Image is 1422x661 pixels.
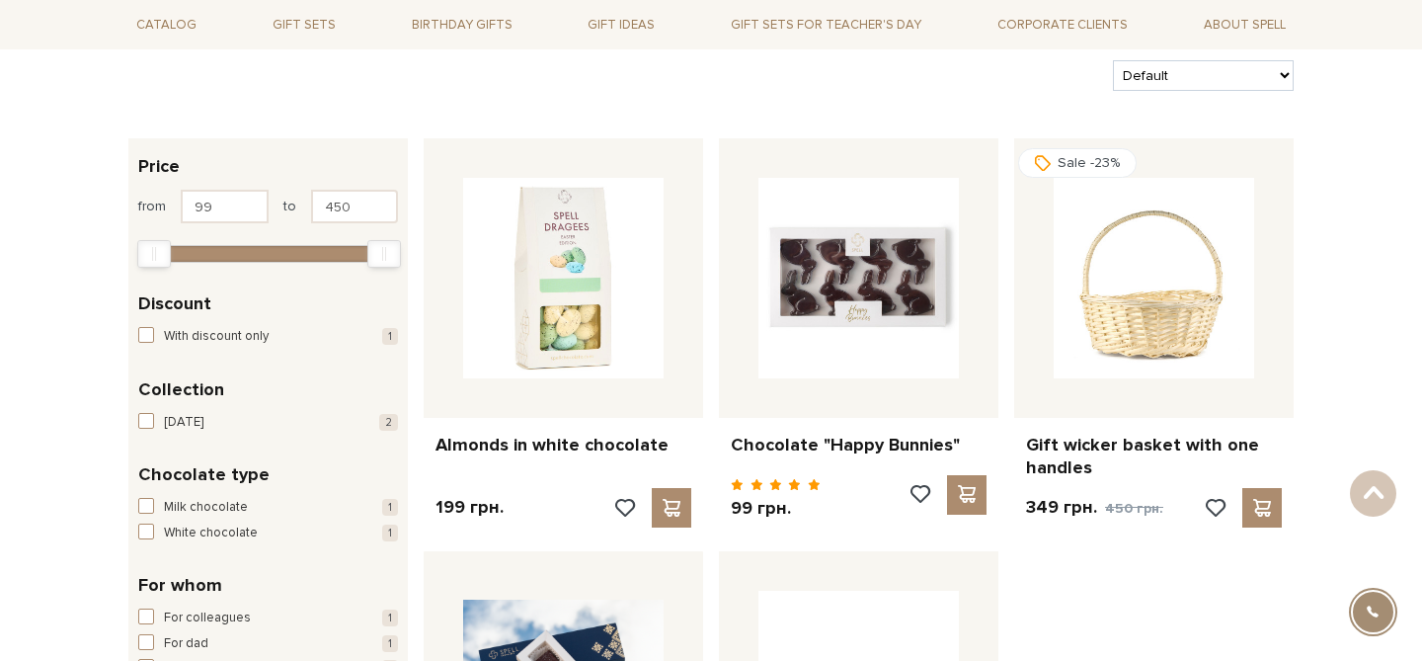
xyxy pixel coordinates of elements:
[138,572,222,599] span: For whom
[181,190,269,223] input: Price
[1026,434,1282,480] a: Gift wicker basket with one handles
[138,498,398,518] button: Milk chocolate 1
[265,10,344,41] a: Gift sets
[311,190,399,223] input: Price
[138,524,398,543] button: White chocolate 1
[1196,10,1294,41] a: About Spell
[382,610,398,626] span: 1
[1054,178,1254,378] img: Gift wicker basket with one handles
[164,498,248,518] span: Milk chocolate
[367,240,401,268] div: Max
[731,434,987,456] a: Chocolate "Happy Bunnies"
[580,10,663,41] a: Gift ideas
[164,609,251,628] span: For colleagues
[138,461,270,488] span: Chocolate type
[138,290,211,317] span: Discount
[138,634,398,654] button: For dad 1
[758,178,959,378] img: Chocolate "Happy Bunnies"
[164,634,208,654] span: For dad
[382,328,398,345] span: 1
[164,413,203,433] span: [DATE]
[137,240,171,268] div: Min
[435,496,504,519] p: 199 грн.
[1018,148,1137,178] div: Sale -23%
[138,327,398,347] button: With discount only 1
[138,153,180,180] span: Price
[379,414,398,431] span: 2
[731,497,821,520] p: 99 грн.
[138,198,166,215] span: from
[138,413,398,433] button: [DATE] 2
[404,10,520,41] a: Birthday gifts
[164,327,269,347] span: With discount only
[164,524,258,543] span: White chocolate
[138,609,398,628] button: For colleagues 1
[435,434,691,456] a: Almonds in white chocolate
[1105,500,1163,517] span: 450 грн.
[283,198,296,215] span: to
[989,8,1136,41] a: Corporate clients
[382,525,398,541] span: 1
[1026,496,1163,520] p: 349 грн.
[723,8,929,41] a: Gift sets for Teacher's Day
[382,499,398,516] span: 1
[128,10,204,41] a: Catalog
[138,376,224,403] span: Collection
[382,635,398,652] span: 1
